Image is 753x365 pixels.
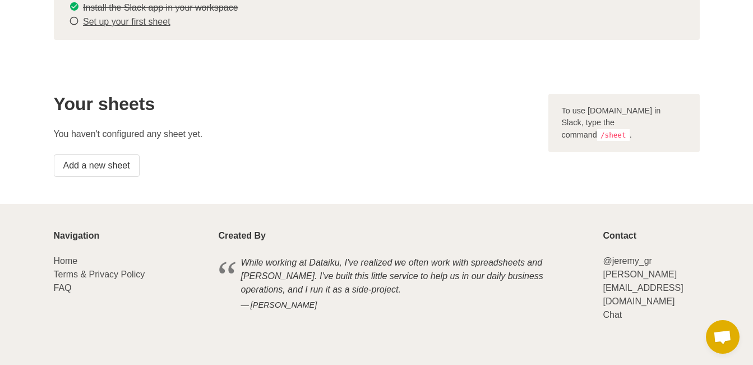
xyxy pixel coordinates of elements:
p: You haven't configured any sheet yet. [54,127,535,141]
code: /sheet [597,129,630,141]
div: Open chat [706,320,740,354]
a: @jeremy_gr [603,256,652,266]
a: Terms & Privacy Policy [54,270,145,279]
a: [PERSON_NAME][EMAIL_ADDRESS][DOMAIN_NAME] [603,270,683,306]
p: Created By [219,231,590,241]
cite: [PERSON_NAME] [241,299,567,312]
p: Contact [603,231,699,241]
a: Add a new sheet [54,154,140,177]
blockquote: While working at Dataiku, I've realized we often work with spreadsheets and [PERSON_NAME]. I've b... [219,254,590,313]
a: Home [54,256,78,266]
a: Set up your first sheet [83,17,170,26]
p: Navigation [54,231,205,241]
a: Chat [603,310,622,320]
div: To use [DOMAIN_NAME] in Slack, type the command . [548,94,700,153]
s: Install the Slack app in your workspace [83,2,238,12]
h2: Your sheets [54,94,535,114]
a: FAQ [54,283,72,293]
